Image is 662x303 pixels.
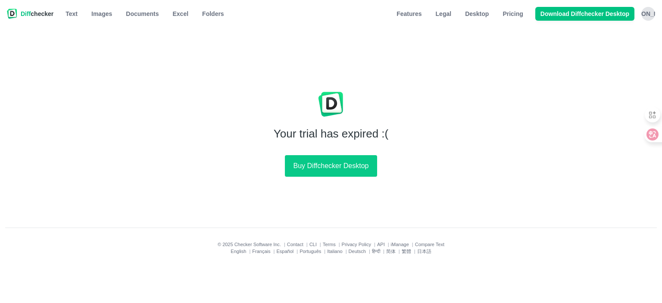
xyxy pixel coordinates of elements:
[197,7,229,21] button: Folders
[21,10,31,17] span: Diff
[21,9,53,18] span: checker
[200,9,226,18] span: Folders
[300,249,321,254] a: Português
[323,242,336,247] a: Terms
[121,7,164,21] a: Documents
[342,242,371,247] a: Privacy Policy
[7,127,655,141] div: Your trial has expired :(
[372,249,380,254] a: हिन्दी
[501,9,525,18] span: Pricing
[64,9,79,18] span: Text
[391,242,409,247] a: iManage
[168,7,194,21] a: Excel
[539,9,631,18] span: Download Diffchecker Desktop
[641,7,655,21] button: [PERSON_NAME]
[7,7,53,21] a: Diffchecker
[218,242,287,247] li: © 2025 Checker Software Inc.
[417,249,431,254] a: 日本語
[431,7,457,21] a: Legal
[434,9,453,18] span: Legal
[231,249,246,254] a: English
[171,9,190,18] span: Excel
[327,249,342,254] a: Italiano
[309,242,317,247] a: CLI
[86,7,117,21] a: Images
[460,7,494,21] a: Desktop
[391,7,427,21] a: Features
[415,242,444,247] a: Compare Text
[386,249,396,254] a: 简体
[463,9,490,18] span: Desktop
[252,249,270,254] a: Français
[124,9,160,18] span: Documents
[497,7,528,21] a: Pricing
[60,7,83,21] a: Text
[287,242,303,247] a: Contact
[402,249,411,254] a: 繁體
[285,162,377,169] a: Buy Diffchecker Desktop
[7,9,17,19] img: Diffchecker logo
[349,249,366,254] a: Deutsch
[285,155,377,177] button: Buy Diffchecker Desktop
[90,9,114,18] span: Images
[318,91,344,117] img: Diffchecker logo
[276,249,294,254] a: Español
[535,7,634,21] a: Download Diffchecker Desktop
[395,9,423,18] span: Features
[377,242,385,247] a: API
